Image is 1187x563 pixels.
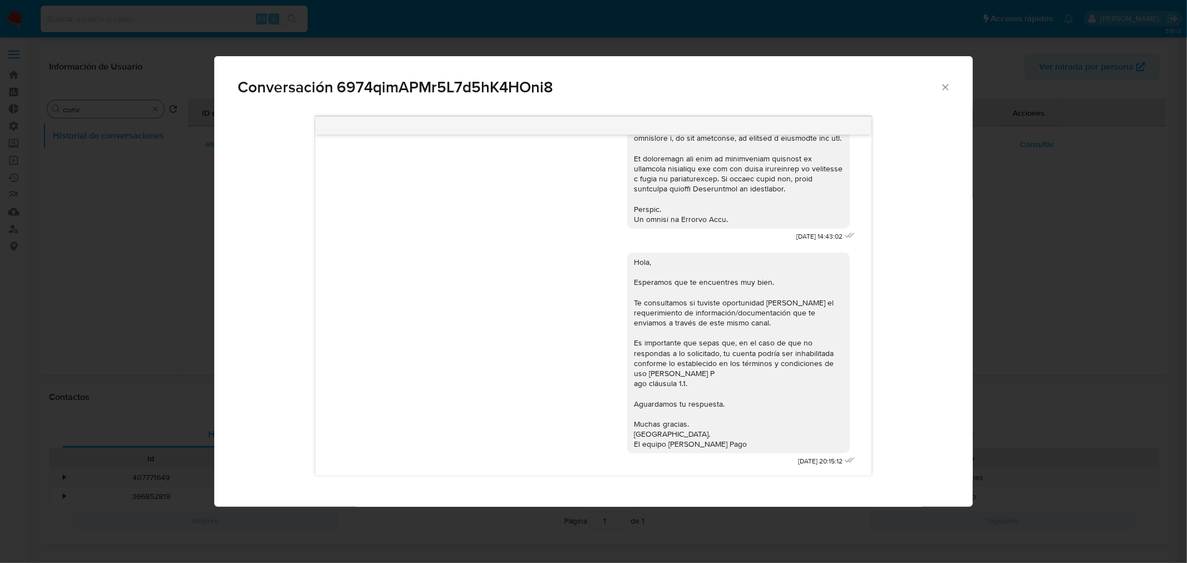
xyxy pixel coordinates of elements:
div: Hola, Esperamos que te encuentres muy bien. Te consultamos si tuviste oportunidad [PERSON_NAME] e... [634,257,843,450]
span: [DATE] 20:15:12 [798,457,843,466]
span: Conversación 6974qimAPMr5L7d5hK4HOni8 [238,80,940,95]
span: [DATE] 14:43:02 [796,232,843,241]
button: Cerrar [940,82,950,92]
div: Comunicación [214,56,973,507]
